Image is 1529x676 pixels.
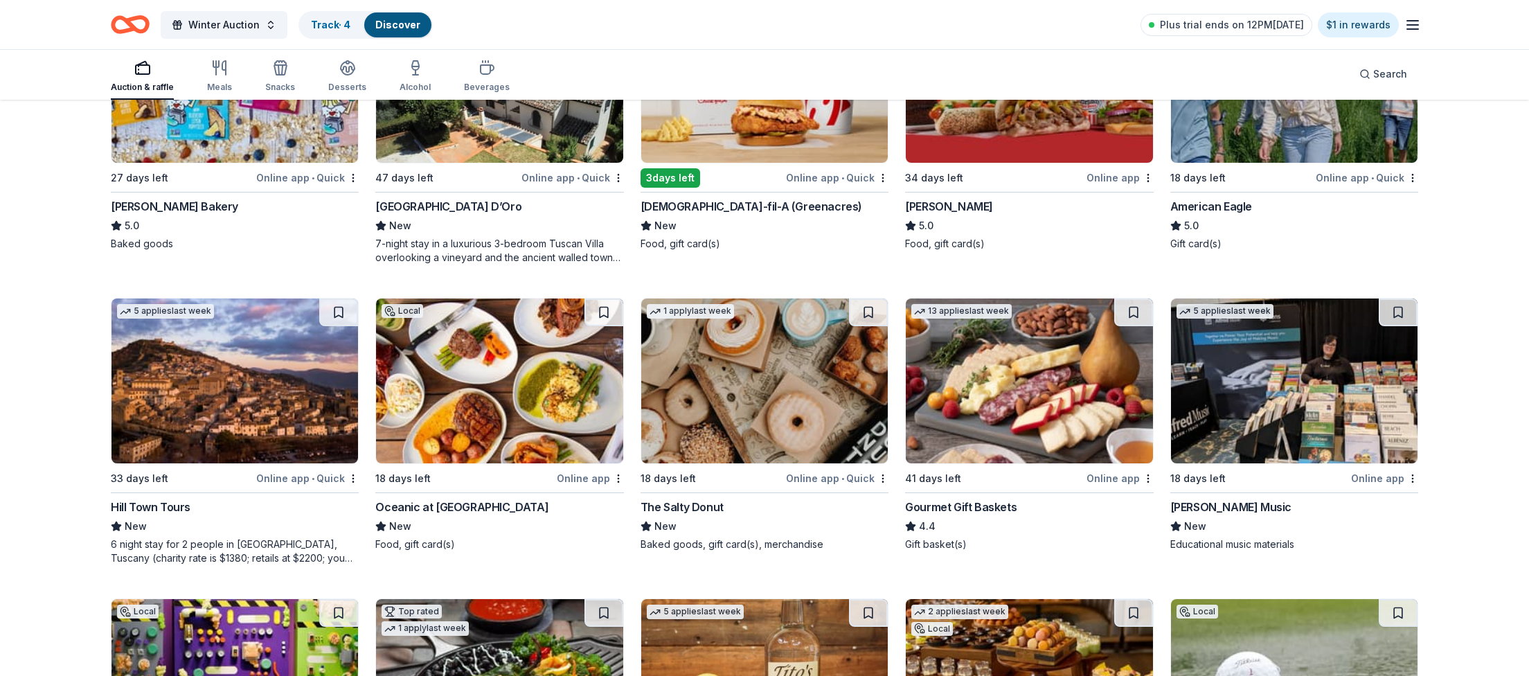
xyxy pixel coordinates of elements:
[577,172,580,184] span: •
[256,169,359,186] div: Online app Quick
[111,198,238,215] div: [PERSON_NAME] Bakery
[375,499,548,515] div: Oceanic at [GEOGRAPHIC_DATA]
[312,172,314,184] span: •
[111,299,358,463] img: Image for Hill Town Tours
[464,54,510,100] button: Beverages
[654,217,677,234] span: New
[464,82,510,93] div: Beverages
[111,82,174,93] div: Auction & raffle
[654,518,677,535] span: New
[298,11,433,39] button: Track· 4Discover
[375,537,623,551] div: Food, gift card(s)
[1177,304,1273,319] div: 5 applies last week
[557,470,624,487] div: Online app
[117,304,214,319] div: 5 applies last week
[641,198,862,215] div: [DEMOGRAPHIC_DATA]-fil-A (Greenacres)
[641,168,700,188] div: 3 days left
[1371,172,1374,184] span: •
[382,621,469,636] div: 1 apply last week
[389,217,411,234] span: New
[1160,17,1304,33] span: Plus trial ends on 12PM[DATE]
[1087,470,1154,487] div: Online app
[375,298,623,551] a: Image for Oceanic at Pompano BeachLocal18 days leftOnline appOceanic at [GEOGRAPHIC_DATA]NewFood,...
[111,470,168,487] div: 33 days left
[1171,299,1418,463] img: Image for Alfred Music
[375,19,420,30] a: Discover
[647,605,744,619] div: 5 applies last week
[375,170,433,186] div: 47 days left
[1184,217,1199,234] span: 5.0
[1373,66,1407,82] span: Search
[906,299,1152,463] img: Image for Gourmet Gift Baskets
[905,170,963,186] div: 34 days left
[641,499,724,515] div: The Salty Donut
[328,82,366,93] div: Desserts
[125,518,147,535] span: New
[265,54,295,100] button: Snacks
[1184,518,1206,535] span: New
[1318,12,1399,37] a: $1 in rewards
[1170,298,1418,551] a: Image for Alfred Music5 applieslast week18 days leftOnline app[PERSON_NAME] MusicNewEducational m...
[647,304,734,319] div: 1 apply last week
[1316,169,1418,186] div: Online app Quick
[111,298,359,565] a: Image for Hill Town Tours 5 applieslast week33 days leftOnline app•QuickHill Town ToursNew6 night...
[1141,14,1312,36] a: Plus trial ends on 12PM[DATE]
[641,298,888,551] a: Image for The Salty Donut1 applylast week18 days leftOnline app•QuickThe Salty DonutNewBaked good...
[328,54,366,100] button: Desserts
[376,299,623,463] img: Image for Oceanic at Pompano Beach
[911,622,953,636] div: Local
[919,217,933,234] span: 5.0
[111,237,359,251] div: Baked goods
[521,169,624,186] div: Online app Quick
[265,82,295,93] div: Snacks
[1170,170,1226,186] div: 18 days left
[1170,537,1418,551] div: Educational music materials
[841,172,844,184] span: •
[389,518,411,535] span: New
[786,470,888,487] div: Online app Quick
[111,54,174,100] button: Auction & raffle
[111,8,150,41] a: Home
[1170,198,1252,215] div: American Eagle
[905,537,1153,551] div: Gift basket(s)
[312,473,314,484] span: •
[1177,605,1218,619] div: Local
[1348,60,1418,88] button: Search
[382,304,423,318] div: Local
[256,470,359,487] div: Online app Quick
[1170,237,1418,251] div: Gift card(s)
[207,54,232,100] button: Meals
[311,19,350,30] a: Track· 4
[641,537,888,551] div: Baked goods, gift card(s), merchandise
[375,470,431,487] div: 18 days left
[117,605,159,619] div: Local
[207,82,232,93] div: Meals
[841,473,844,484] span: •
[919,518,936,535] span: 4.4
[1170,470,1226,487] div: 18 days left
[905,198,993,215] div: [PERSON_NAME]
[125,217,139,234] span: 5.0
[905,298,1153,551] a: Image for Gourmet Gift Baskets13 applieslast week41 days leftOnline appGourmet Gift Baskets4.4Gif...
[161,11,287,39] button: Winter Auction
[1170,499,1291,515] div: [PERSON_NAME] Music
[400,54,431,100] button: Alcohol
[111,537,359,565] div: 6 night stay for 2 people in [GEOGRAPHIC_DATA], Tuscany (charity rate is $1380; retails at $2200;...
[905,470,961,487] div: 41 days left
[188,17,260,33] span: Winter Auction
[786,169,888,186] div: Online app Quick
[375,198,521,215] div: [GEOGRAPHIC_DATA] D’Oro
[1087,169,1154,186] div: Online app
[1351,470,1418,487] div: Online app
[382,605,442,619] div: Top rated
[905,499,1017,515] div: Gourmet Gift Baskets
[375,237,623,265] div: 7-night stay in a luxurious 3-bedroom Tuscan Villa overlooking a vineyard and the ancient walled ...
[905,237,1153,251] div: Food, gift card(s)
[641,237,888,251] div: Food, gift card(s)
[111,170,168,186] div: 27 days left
[911,304,1012,319] div: 13 applies last week
[400,82,431,93] div: Alcohol
[641,470,696,487] div: 18 days left
[111,499,190,515] div: Hill Town Tours
[911,605,1008,619] div: 2 applies last week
